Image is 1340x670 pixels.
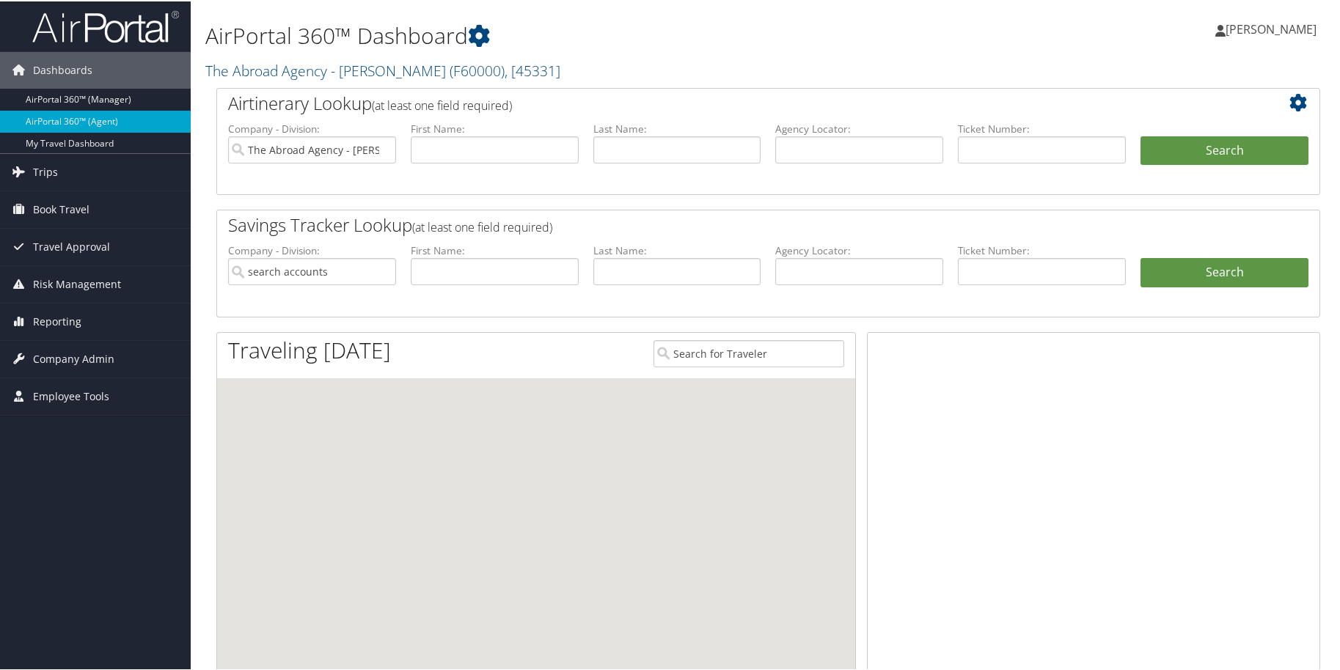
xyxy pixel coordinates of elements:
[33,339,114,376] span: Company Admin
[412,218,552,234] span: (at least one field required)
[228,334,391,364] h1: Traveling [DATE]
[775,242,943,257] label: Agency Locator:
[33,227,110,264] span: Travel Approval
[411,120,579,135] label: First Name:
[32,8,179,43] img: airportal-logo.png
[33,377,109,413] span: Employee Tools
[1141,135,1308,164] button: Search
[411,242,579,257] label: First Name:
[228,242,396,257] label: Company - Division:
[372,96,512,112] span: (at least one field required)
[33,152,58,189] span: Trips
[228,257,396,284] input: search accounts
[1215,6,1331,50] a: [PERSON_NAME]
[775,120,943,135] label: Agency Locator:
[1141,257,1308,286] a: Search
[33,190,89,227] span: Book Travel
[205,19,956,50] h1: AirPortal 360™ Dashboard
[228,211,1217,236] h2: Savings Tracker Lookup
[958,120,1126,135] label: Ticket Number:
[228,120,396,135] label: Company - Division:
[653,339,844,366] input: Search for Traveler
[33,302,81,339] span: Reporting
[1226,20,1317,36] span: [PERSON_NAME]
[593,120,761,135] label: Last Name:
[450,59,505,79] span: ( F60000 )
[228,89,1217,114] h2: Airtinerary Lookup
[33,51,92,87] span: Dashboards
[205,59,560,79] a: The Abroad Agency - [PERSON_NAME]
[958,242,1126,257] label: Ticket Number:
[33,265,121,301] span: Risk Management
[593,242,761,257] label: Last Name:
[505,59,560,79] span: , [ 45331 ]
